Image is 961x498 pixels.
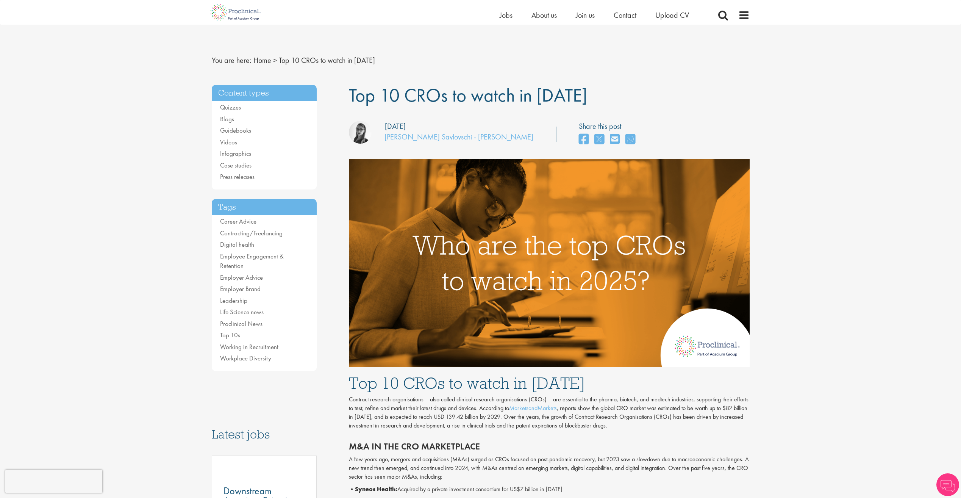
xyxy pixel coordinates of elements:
[655,10,689,20] a: Upload CV
[220,273,263,282] a: Employer Advice
[220,217,256,226] a: Career Advice
[349,455,750,481] p: A few years ago, mergers and acquisitions (M&As) surged as CROs focused on post-pandemic recovery...
[220,308,264,316] a: Life Science news
[531,10,557,20] a: About us
[5,470,102,493] iframe: reCAPTCHA
[220,115,234,123] a: Blogs
[349,159,750,367] img: Top 10 CROs 2025| Proclinical
[212,199,317,215] h3: Tags
[625,132,635,148] a: share on whats app
[509,404,557,412] a: MarketsandMarkets
[500,10,513,20] a: Jobs
[220,343,278,351] a: Working in Recruitment
[594,132,604,148] a: share on twitter
[349,121,372,144] img: Theodora Savlovschi - Wicks
[349,442,750,451] h2: M&A in the CRO marketplace
[579,121,639,132] label: Share this post
[576,10,595,20] a: Join us
[220,240,254,249] a: Digital health
[220,285,261,293] a: Employer Brand
[220,138,237,146] a: Videos
[579,132,589,148] a: share on facebook
[349,375,750,392] h1: Top 10 CROs to watch in [DATE]
[220,229,283,237] a: Contracting/Freelancing
[253,55,271,65] a: breadcrumb link
[220,296,247,305] a: Leadership
[279,55,375,65] span: Top 10 CROs to watch in [DATE]
[349,83,587,107] span: Top 10 CROs to watch in [DATE]
[220,149,251,158] a: Infographics
[355,485,397,493] b: Syneos Health:
[212,85,317,101] h3: Content types
[936,473,959,496] img: Chatbot
[220,319,263,328] a: Proclinical News
[220,126,251,135] a: Guidebooks
[220,172,255,181] a: Press releases
[212,409,317,446] h3: Latest jobs
[610,132,620,148] a: share on email
[220,354,271,362] a: Workplace Diversity
[384,132,533,142] a: [PERSON_NAME] Savlovschi - [PERSON_NAME]
[385,121,406,132] div: [DATE]
[220,103,241,111] a: Quizzes
[349,485,750,494] p: • Acquired by a private investment consortium for US$7 billion in [DATE]
[220,331,240,339] a: Top 10s
[349,395,750,430] p: Contract research organisations – also called clinical research organisations (CROs) – are essent...
[212,55,252,65] span: You are here:
[220,161,252,169] a: Case studies
[273,55,277,65] span: >
[614,10,636,20] a: Contact
[220,252,284,270] a: Employee Engagement & Retention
